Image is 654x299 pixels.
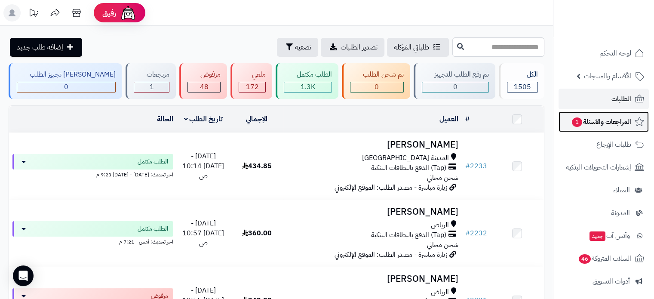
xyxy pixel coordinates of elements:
[394,42,429,52] span: طلباتي المُوكلة
[350,70,404,80] div: تم شحن الطلب
[559,248,649,269] a: السلات المتروكة46
[596,139,631,151] span: طلبات الإرجاع
[427,173,458,183] span: شحن مجاني
[559,203,649,223] a: المدونة
[613,184,630,196] span: العملاء
[182,218,224,248] span: [DATE] - [DATE] 10:57 ص
[341,42,378,52] span: تصدير الطلبات
[465,161,487,171] a: #2233
[138,157,168,166] span: الطلب مكتمل
[12,170,173,179] div: اخر تحديث: [DATE] - [DATE] 9:23 م
[284,70,332,80] div: الطلب مكتمل
[102,8,116,18] span: رفيق
[157,114,173,124] a: الحالة
[187,70,221,80] div: مرفوض
[335,250,447,260] span: زيارة مباشرة - مصدر الطلب: الموقع الإلكتروني
[17,82,115,92] div: 0
[599,47,631,59] span: لوحة التحكم
[439,114,458,124] a: العميل
[284,82,332,92] div: 1284
[371,163,446,173] span: (Tap) الدفع بالبطاقات البنكية
[287,207,458,217] h3: [PERSON_NAME]
[229,63,273,99] a: ملغي 172
[321,38,384,57] a: تصدير الطلبات
[453,82,457,92] span: 0
[17,42,63,52] span: إضافة طلب جديد
[465,228,470,238] span: #
[584,70,631,82] span: الأقسام والمنتجات
[559,157,649,178] a: إشعارات التحويلات البنكية
[559,271,649,292] a: أدوات التسويق
[596,23,646,41] img: logo-2.png
[287,140,458,150] h3: [PERSON_NAME]
[559,180,649,200] a: العملاء
[497,63,546,99] a: الكل1505
[593,275,630,287] span: أدوات التسويق
[12,237,173,246] div: اخر تحديث: أمس - 7:21 م
[7,63,124,99] a: [PERSON_NAME] تجهيز الطلب 0
[138,225,168,233] span: الطلب مكتمل
[559,225,649,246] a: وآتس آبجديد
[371,230,446,240] span: (Tap) الدفع بالبطاقات البنكية
[182,151,224,181] span: [DATE] - [DATE] 10:14 ص
[387,38,449,57] a: طلباتي المُوكلة
[295,42,311,52] span: تصفية
[422,70,489,80] div: تم رفع الطلب للتجهيز
[184,114,223,124] a: تاريخ الطلب
[589,230,630,242] span: وآتس آب
[465,114,470,124] a: #
[246,114,267,124] a: الإجمالي
[150,82,154,92] span: 1
[559,111,649,132] a: المراجعات والأسئلة1
[242,228,272,238] span: 360.00
[242,161,272,171] span: 434.85
[431,220,449,230] span: الرياض
[465,161,470,171] span: #
[277,38,318,57] button: تصفية
[559,134,649,155] a: طلبات الإرجاع
[64,82,68,92] span: 0
[427,240,458,250] span: شحن مجاني
[571,116,631,128] span: المراجعات والأسئلة
[246,82,258,92] span: 172
[188,82,220,92] div: 48
[120,4,137,22] img: ai-face.png
[178,63,229,99] a: مرفوض 48
[301,82,315,92] span: 1.3K
[239,82,265,92] div: 172
[274,63,340,99] a: الطلب مكتمل 1.3K
[559,89,649,109] a: الطلبات
[134,70,169,80] div: مرتجعات
[124,63,178,99] a: مرتجعات 1
[340,63,412,99] a: تم شحن الطلب 0
[572,117,582,127] span: 1
[287,274,458,284] h3: [PERSON_NAME]
[10,38,82,57] a: إضافة طلب جديد
[134,82,169,92] div: 1
[17,70,116,80] div: [PERSON_NAME] تجهيز الطلب
[559,43,649,64] a: لوحة التحكم
[507,70,538,80] div: الكل
[335,182,447,193] span: زيارة مباشرة - مصدر الطلب: الموقع الإلكتروني
[514,82,531,92] span: 1505
[579,254,591,264] span: 46
[23,4,44,24] a: تحديثات المنصة
[412,63,497,99] a: تم رفع الطلب للتجهيز 0
[350,82,403,92] div: 0
[566,161,631,173] span: إشعارات التحويلات البنكية
[375,82,379,92] span: 0
[239,70,265,80] div: ملغي
[13,265,34,286] div: Open Intercom Messenger
[431,287,449,297] span: الرياض
[362,153,449,163] span: المدينة [GEOGRAPHIC_DATA]
[578,253,631,265] span: السلات المتروكة
[590,231,605,241] span: جديد
[611,207,630,219] span: المدونة
[422,82,488,92] div: 0
[465,228,487,238] a: #2232
[611,93,631,105] span: الطلبات
[200,82,209,92] span: 48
